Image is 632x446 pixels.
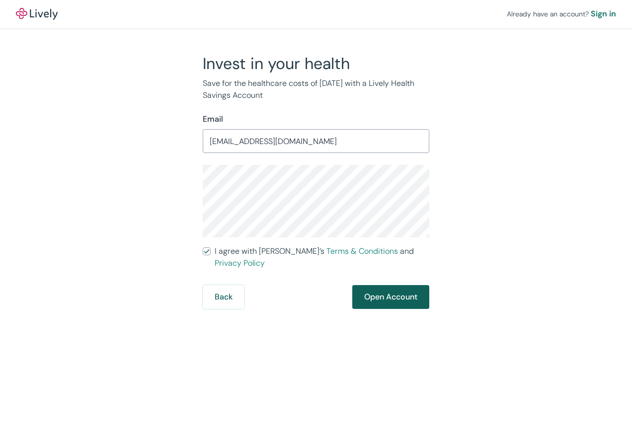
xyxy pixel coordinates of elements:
[203,77,429,101] p: Save for the healthcare costs of [DATE] with a Lively Health Savings Account
[203,285,244,309] button: Back
[352,285,429,309] button: Open Account
[16,8,58,20] a: LivelyLively
[16,8,58,20] img: Lively
[215,245,429,269] span: I agree with [PERSON_NAME]’s and
[203,54,429,74] h2: Invest in your health
[215,258,265,268] a: Privacy Policy
[326,246,398,256] a: Terms & Conditions
[591,8,616,20] a: Sign in
[507,8,616,20] div: Already have an account?
[203,113,223,125] label: Email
